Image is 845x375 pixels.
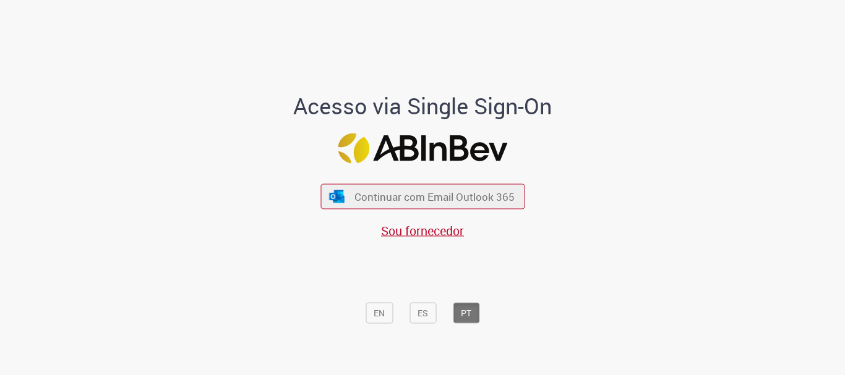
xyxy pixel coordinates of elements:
button: EN [366,303,393,324]
button: ícone Azure/Microsoft 360 Continuar com Email Outlook 365 [320,184,525,209]
button: PT [453,303,479,324]
span: Continuar com Email Outlook 365 [354,190,515,204]
h1: Acesso via Single Sign-On [251,94,594,119]
img: Logo ABInBev [338,133,507,164]
button: ES [410,303,436,324]
a: Sou fornecedor [381,222,464,239]
img: ícone Azure/Microsoft 360 [328,190,346,203]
